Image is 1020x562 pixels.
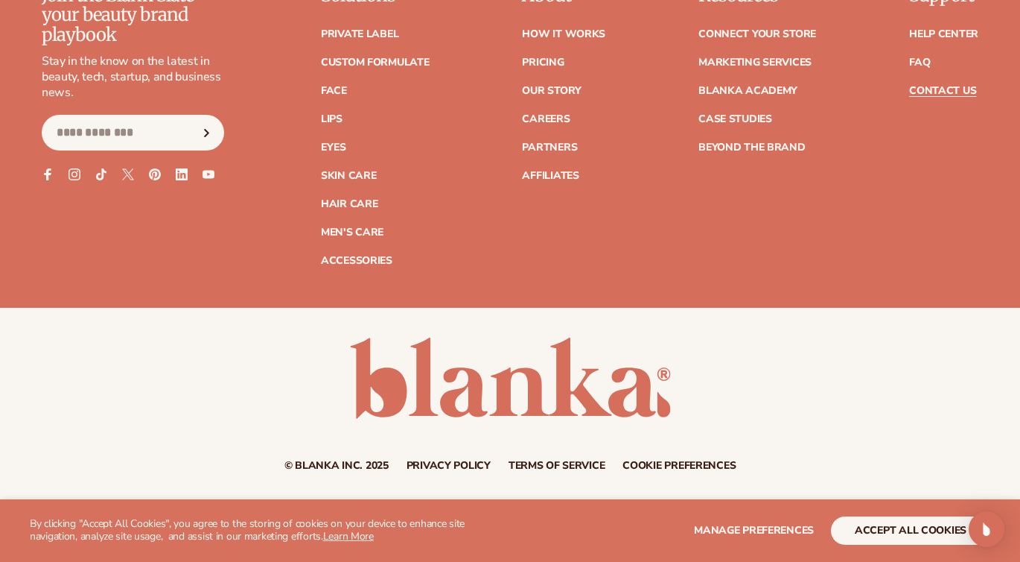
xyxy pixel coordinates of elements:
[969,511,1004,547] div: Open Intercom Messenger
[522,29,605,40] a: How It Works
[407,461,491,471] a: Privacy policy
[698,29,816,40] a: Connect your store
[522,114,570,124] a: Careers
[321,199,377,209] a: Hair Care
[522,57,564,68] a: Pricing
[522,86,581,96] a: Our Story
[321,29,398,40] a: Private label
[522,171,578,181] a: Affiliates
[909,86,976,96] a: Contact Us
[694,517,814,545] button: Manage preferences
[321,114,342,124] a: Lips
[509,461,605,471] a: Terms of service
[831,517,990,545] button: accept all cookies
[191,115,223,151] button: Subscribe
[42,54,224,100] p: Stay in the know on the latest in beauty, tech, startup, and business news.
[321,256,392,266] a: Accessories
[30,518,511,543] p: By clicking "Accept All Cookies", you agree to the storing of cookies on your device to enhance s...
[694,523,814,537] span: Manage preferences
[522,142,577,153] a: Partners
[323,529,374,543] a: Learn More
[909,29,978,40] a: Help Center
[284,458,389,473] small: © Blanka Inc. 2025
[909,57,930,68] a: FAQ
[321,171,376,181] a: Skin Care
[698,57,812,68] a: Marketing services
[622,461,736,471] a: Cookie preferences
[321,57,430,68] a: Custom formulate
[321,142,346,153] a: Eyes
[321,227,383,238] a: Men's Care
[698,114,772,124] a: Case Studies
[321,86,347,96] a: Face
[698,142,806,153] a: Beyond the brand
[698,86,797,96] a: Blanka Academy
